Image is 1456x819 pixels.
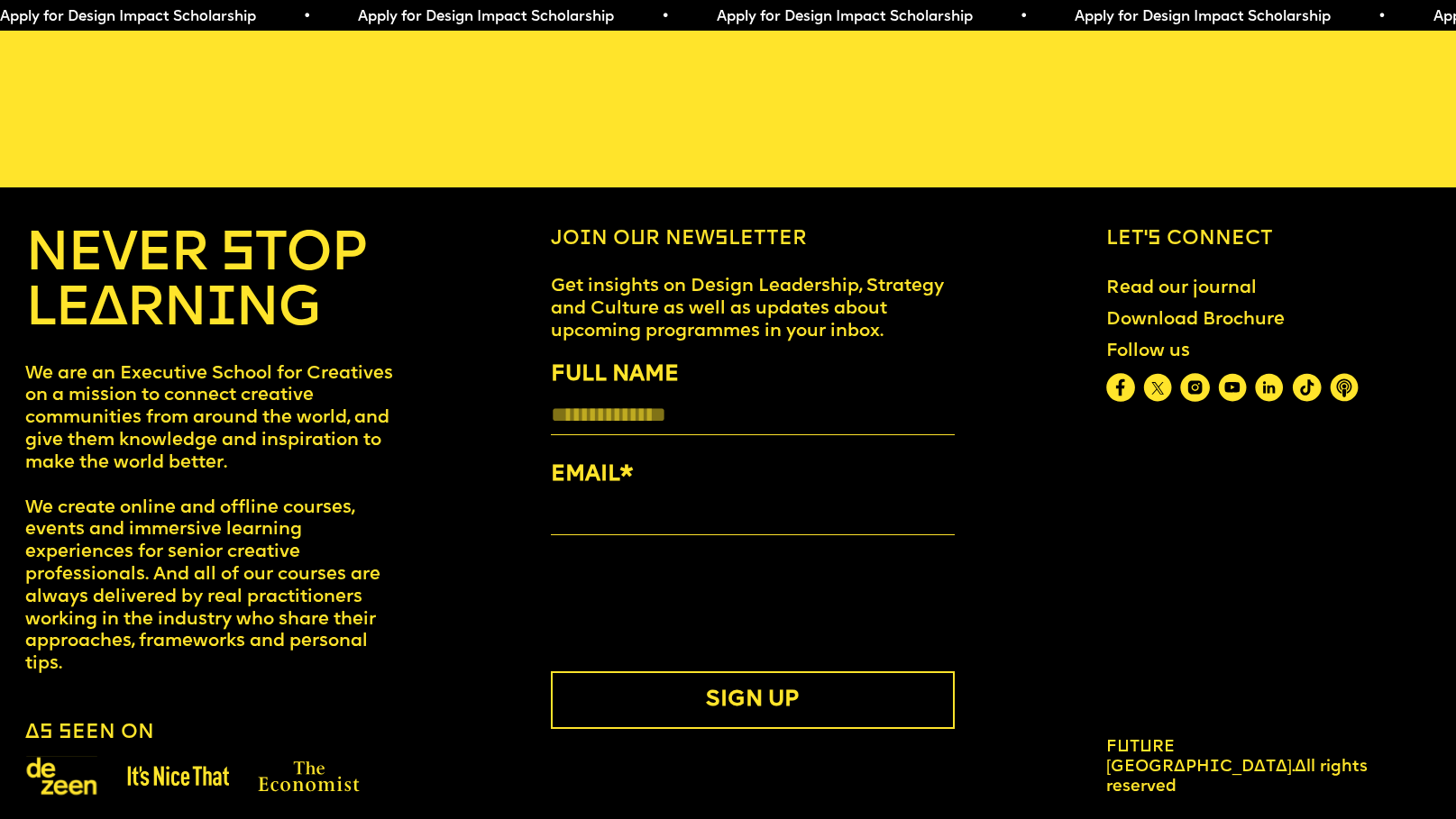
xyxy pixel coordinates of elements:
[1096,299,1295,341] a: Download Brochure
[551,358,954,393] label: FULL NAME
[25,363,399,677] p: We are an Executive School for Creatives on a mission to connect creative communities from around...
[25,228,399,339] h4: NEVER STOP LEARNING
[551,228,954,252] h6: Join our newsletter
[1106,341,1359,362] div: Follow us
[1106,739,1295,776] span: Future [GEOGRAPHIC_DATA].
[303,10,311,24] span: •
[1096,267,1267,309] a: Read our journal
[661,10,669,24] span: •
[551,671,954,730] button: SIGN UP
[551,571,825,642] iframe: reCAPTCHA
[1020,10,1028,24] span: •
[1378,10,1386,24] span: •
[551,276,954,342] p: Get insights on Design Leadership, Strategy and Culture as well as updates about upcoming program...
[25,722,154,746] h6: As seen on
[551,458,954,493] label: EMAIL
[1106,738,1369,796] div: All rights reserved
[1106,228,1431,252] h6: Let’s connect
